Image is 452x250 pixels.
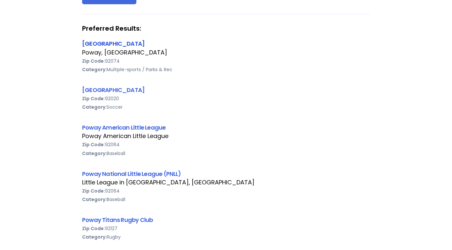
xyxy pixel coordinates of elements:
b: Category: [82,196,107,203]
div: Multiple-sports / Parks & Rec [82,65,370,74]
div: [GEOGRAPHIC_DATA] [82,39,370,48]
strong: Preferred Results: [82,24,370,33]
div: Baseball [82,195,370,204]
a: Poway American Little League [82,123,165,132]
b: Category: [82,234,107,240]
div: Poway Titans Rugby Club [82,215,370,224]
div: Baseball [82,149,370,158]
div: Little League in [GEOGRAPHIC_DATA], [GEOGRAPHIC_DATA] [82,178,370,187]
div: 92074 [82,57,370,65]
b: Zip Code: [82,58,105,64]
div: 92020 [82,94,370,103]
div: Soccer [82,103,370,111]
a: [GEOGRAPHIC_DATA] [82,39,145,48]
div: Poway National Little League (PNLL) [82,169,370,178]
a: Poway National Little League (PNLL) [82,170,181,178]
b: Zip Code: [82,188,105,194]
div: 92064 [82,187,370,195]
b: Zip Code: [82,225,105,232]
a: Poway Titans Rugby Club [82,216,153,224]
b: Category: [82,150,107,157]
b: Category: [82,104,107,110]
a: [GEOGRAPHIC_DATA] [82,86,145,94]
div: 92064 [82,140,370,149]
div: Poway American Little League [82,132,370,140]
b: Zip Code: [82,141,105,148]
div: Rugby [82,233,370,241]
div: Poway American Little League [82,123,370,132]
b: Category: [82,66,107,73]
div: [GEOGRAPHIC_DATA] [82,86,370,94]
b: Zip Code: [82,95,105,102]
div: Poway, [GEOGRAPHIC_DATA] [82,48,370,57]
div: 92127 [82,224,370,233]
